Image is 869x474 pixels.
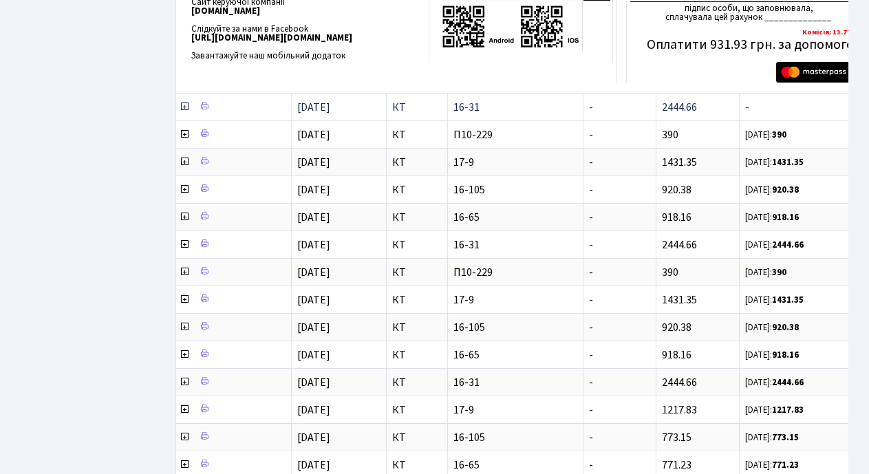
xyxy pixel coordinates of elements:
[662,457,691,473] span: 771.23
[745,459,799,471] small: [DATE]:
[453,239,577,250] span: 16-31
[662,430,691,445] span: 773.15
[589,155,593,170] span: -
[589,402,593,418] span: -
[453,157,577,168] span: 17-9
[772,129,786,141] b: 390
[662,155,697,170] span: 1431.35
[662,182,691,197] span: 920.38
[297,182,330,197] span: [DATE]
[392,349,442,360] span: КТ
[745,294,804,306] small: [DATE]:
[392,212,442,223] span: КТ
[662,347,691,363] span: 918.16
[297,265,330,280] span: [DATE]
[745,211,799,224] small: [DATE]:
[662,100,697,115] span: 2444.66
[589,210,593,225] span: -
[772,184,799,196] b: 920.38
[772,459,799,471] b: 771.23
[297,375,330,390] span: [DATE]
[630,1,867,22] div: підпис особи, що заповнювала, сплачувала цей рахунок ______________
[772,266,786,279] b: 390
[772,239,804,251] b: 2444.66
[392,102,442,113] span: КТ
[297,402,330,418] span: [DATE]
[589,237,593,252] span: -
[662,237,697,252] span: 2444.66
[453,212,577,223] span: 16-65
[589,320,593,335] span: -
[662,402,697,418] span: 1217.83
[392,460,442,471] span: КТ
[297,155,330,170] span: [DATE]
[297,237,330,252] span: [DATE]
[453,349,577,360] span: 16-65
[589,457,593,473] span: -
[392,239,442,250] span: КТ
[297,100,330,115] span: [DATE]
[589,100,593,115] span: -
[589,265,593,280] span: -
[392,322,442,333] span: КТ
[589,182,593,197] span: -
[745,239,804,251] small: [DATE]:
[453,294,577,305] span: 17-9
[745,431,799,444] small: [DATE]:
[662,210,691,225] span: 918.16
[589,127,593,142] span: -
[662,265,678,280] span: 390
[772,156,804,169] b: 1431.35
[772,321,799,334] b: 920.38
[297,430,330,445] span: [DATE]
[745,266,786,279] small: [DATE]:
[662,320,691,335] span: 920.38
[589,347,593,363] span: -
[453,322,577,333] span: 16-105
[297,127,330,142] span: [DATE]
[392,294,442,305] span: КТ
[392,129,442,140] span: КТ
[776,62,863,83] img: Masterpass
[453,102,577,113] span: 16-31
[392,267,442,278] span: КТ
[745,129,786,141] small: [DATE]:
[589,292,593,308] span: -
[745,349,799,361] small: [DATE]:
[772,431,799,444] b: 773.15
[745,321,799,334] small: [DATE]:
[392,157,442,168] span: КТ
[453,405,577,416] span: 17-9
[392,432,442,443] span: КТ
[772,294,804,306] b: 1431.35
[297,210,330,225] span: [DATE]
[662,375,697,390] span: 2444.66
[772,404,804,416] b: 1217.83
[392,184,442,195] span: КТ
[297,457,330,473] span: [DATE]
[453,184,577,195] span: 16-105
[297,292,330,308] span: [DATE]
[453,460,577,471] span: 16-65
[745,184,799,196] small: [DATE]:
[772,376,804,389] b: 2444.66
[630,36,867,53] h5: Оплатити 931.93 грн. за допомогою:
[772,349,799,361] b: 918.16
[392,405,442,416] span: КТ
[442,4,579,49] img: apps-qrcodes.png
[802,27,867,37] b: Комісія: 13.77 грн.
[297,347,330,363] span: [DATE]
[453,377,577,388] span: 16-31
[589,375,593,390] span: -
[589,430,593,445] span: -
[772,211,799,224] b: 918.16
[191,32,352,44] b: [URL][DOMAIN_NAME][DOMAIN_NAME]
[662,127,678,142] span: 390
[453,267,577,278] span: П10-229
[191,5,260,17] b: [DOMAIN_NAME]
[745,376,804,389] small: [DATE]:
[392,377,442,388] span: КТ
[662,292,697,308] span: 1431.35
[297,320,330,335] span: [DATE]
[745,156,804,169] small: [DATE]:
